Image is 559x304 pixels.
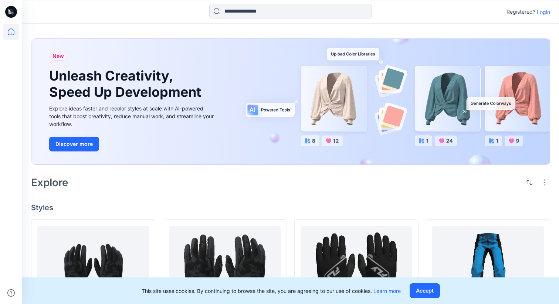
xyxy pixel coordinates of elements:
div: Explore ideas faster and recolor styles at scale with AI-powered tools that boost creativity, red... [49,105,216,128]
h2: Explore [31,177,68,188]
p: Login [537,8,550,16]
p: Registered? [507,7,535,16]
p: This site uses cookies. By continuing to browse the site, you are agreeing to our use of cookies. [142,287,401,295]
span: New [52,52,64,61]
button: Accept [410,283,440,298]
a: Discover more [49,137,216,151]
h4: Styles [31,203,550,212]
button: Discover more [49,137,99,151]
a: Learn more [373,288,401,294]
h1: Unleash Creativity, Speed Up Development [49,68,204,100]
